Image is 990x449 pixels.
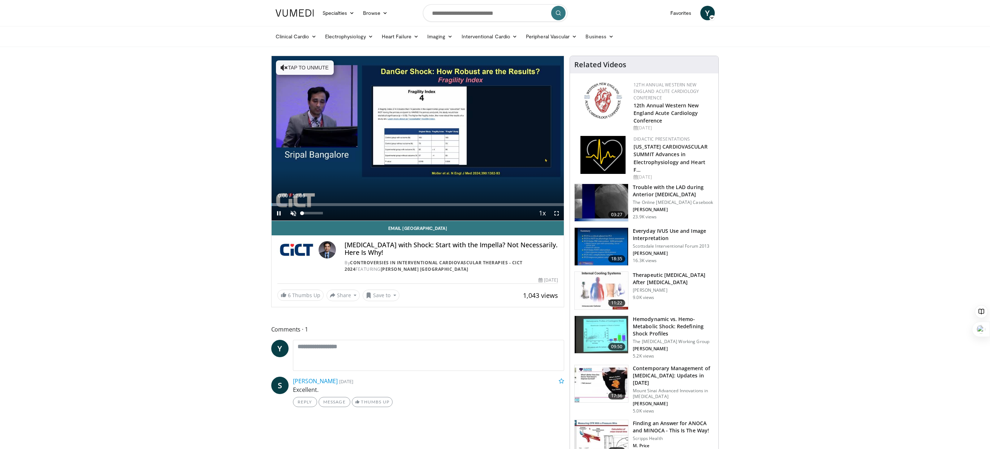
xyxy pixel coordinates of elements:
a: Clinical Cardio [271,29,321,44]
video-js: Video Player [272,56,564,221]
div: [DATE] [539,277,558,283]
p: [PERSON_NAME] [633,251,714,256]
div: Volume Level [302,212,323,214]
p: [PERSON_NAME] [633,287,714,293]
span: Comments 1 [271,325,565,334]
img: df55f059-d842-45fe-860a-7f3e0b094e1d.150x105_q85_crop-smart_upscale.jpg [575,365,628,403]
p: M. Price [633,443,714,449]
p: 9.0K views [633,295,654,300]
a: Electrophysiology [321,29,377,44]
a: 18:35 Everyday IVUS Use and Image Interpretation Scottsdale Interventional Forum 2013 [PERSON_NAM... [574,227,714,266]
div: [DATE] [634,174,713,180]
button: Tap to unmute [276,60,334,75]
a: Favorites [666,6,696,20]
h3: Everyday IVUS Use and Image Interpretation [633,227,714,242]
img: ABqa63mjaT9QMpl35hMDoxOmtxO3TYNt_2.150x105_q85_crop-smart_upscale.jpg [575,184,628,222]
a: S [271,377,289,394]
p: [PERSON_NAME] [633,207,714,213]
h3: Contemporary Management of [MEDICAL_DATA]: Updates in [DATE] [633,365,714,386]
span: 03:27 [608,211,626,218]
h3: Hemodynamic vs. Hemo-Metabolic Shock: Redefining Shock Profiles [633,316,714,337]
p: Scripps Health [633,436,714,441]
a: Heart Failure [377,29,423,44]
h4: [MEDICAL_DATA] with Shock: Start with the Impella? Not Necessarily. Here Is Why! [345,241,558,257]
a: Email [GEOGRAPHIC_DATA] [272,221,564,235]
p: [PERSON_NAME] [633,346,714,352]
input: Search topics, interventions [423,4,567,22]
p: The Online [MEDICAL_DATA] Casebook [633,200,714,205]
h4: Related Videos [574,60,626,69]
p: [PERSON_NAME] [633,401,714,407]
img: 243698_0002_1.png.150x105_q85_crop-smart_upscale.jpg [575,272,628,309]
p: 5.0K views [633,408,654,414]
a: Controversies in Interventional Cardiovascular Therapies - CICT 2024 [345,260,523,272]
p: The [MEDICAL_DATA] Working Group [633,339,714,345]
span: 11:22 [608,299,626,307]
span: 12:06 [292,193,305,198]
a: 6 Thumbs Up [277,290,324,301]
p: 16.3K views [633,258,657,264]
div: Didactic Presentations [634,136,713,142]
img: dTBemQywLidgNXR34xMDoxOjA4MTsiGN.150x105_q85_crop-smart_upscale.jpg [575,228,628,265]
p: Excellent. [293,385,565,394]
a: Interventional Cardio [457,29,522,44]
img: Controversies in Interventional Cardiovascular Therapies - CICT 2024 [277,241,316,258]
button: Save to [363,290,399,301]
a: 12th Annual Western New England Acute Cardiology Conference [634,102,699,124]
p: Scottsdale Interventional Forum 2013 [633,243,714,249]
div: Progress Bar [272,203,564,206]
small: [DATE] [339,378,353,385]
a: [US_STATE] CARDIOVASCULAR SUMMIT Advances in Electrophysiology and Heart F… [634,143,708,173]
a: Y [700,6,715,20]
button: Pause [272,206,286,221]
a: Thumbs Up [352,397,393,407]
button: Unmute [286,206,301,221]
button: Fullscreen [549,206,564,221]
span: 17:36 [608,392,626,399]
a: 03:27 Trouble with the LAD during Anterior [MEDICAL_DATA] The Online [MEDICAL_DATA] Casebook [PER... [574,184,714,222]
a: Peripheral Vascular [522,29,581,44]
img: 2496e462-765f-4e8f-879f-a0c8e95ea2b6.150x105_q85_crop-smart_upscale.jpg [575,316,628,354]
span: 09:50 [608,343,626,350]
span: 18:35 [608,255,626,262]
a: 09:50 Hemodynamic vs. Hemo-Metabolic Shock: Redefining Shock Profiles The [MEDICAL_DATA] Working ... [574,316,714,359]
a: 11:22 Therapeutic [MEDICAL_DATA] After [MEDICAL_DATA] [PERSON_NAME] 9.0K views [574,271,714,310]
span: 6 [288,292,291,299]
a: 17:36 Contemporary Management of [MEDICAL_DATA]: Updates in [DATE] Mount Sinai Advanced Innovatio... [574,365,714,414]
a: 12th Annual Western New England Acute Cardiology Conference [634,82,699,101]
a: [PERSON_NAME] [293,377,338,385]
a: Reply [293,397,317,407]
img: VuMedi Logo [276,9,314,17]
h3: Therapeutic [MEDICAL_DATA] After [MEDICAL_DATA] [633,271,714,286]
a: Specialties [318,6,359,20]
button: Playback Rate [535,206,549,221]
p: 23.9K views [633,214,657,220]
h3: Trouble with the LAD during Anterior [MEDICAL_DATA] [633,184,714,198]
div: By FEATURING [345,260,558,273]
span: 0:00 [278,193,288,198]
p: Mount Sinai Advanced Innovations in [MEDICAL_DATA] [633,388,714,399]
div: [DATE] [634,125,713,131]
a: Browse [359,6,392,20]
p: 5.2K views [633,353,654,359]
button: Share [327,290,360,301]
a: [PERSON_NAME] [GEOGRAPHIC_DATA] [381,266,468,272]
a: Message [319,397,350,407]
span: / [290,193,291,198]
a: Imaging [423,29,457,44]
img: Avatar [319,241,336,258]
a: Y [271,340,289,357]
img: 1860aa7a-ba06-47e3-81a4-3dc728c2b4cf.png.150x105_q85_autocrop_double_scale_upscale_version-0.2.png [580,136,626,174]
span: 1,043 views [523,291,558,300]
h3: Finding an Answer for ANOCA and MINOCA - This Is The Way! [633,420,714,434]
a: Business [581,29,618,44]
img: 0954f259-7907-4053-a817-32a96463ecc8.png.150x105_q85_autocrop_double_scale_upscale_version-0.2.png [583,82,623,120]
